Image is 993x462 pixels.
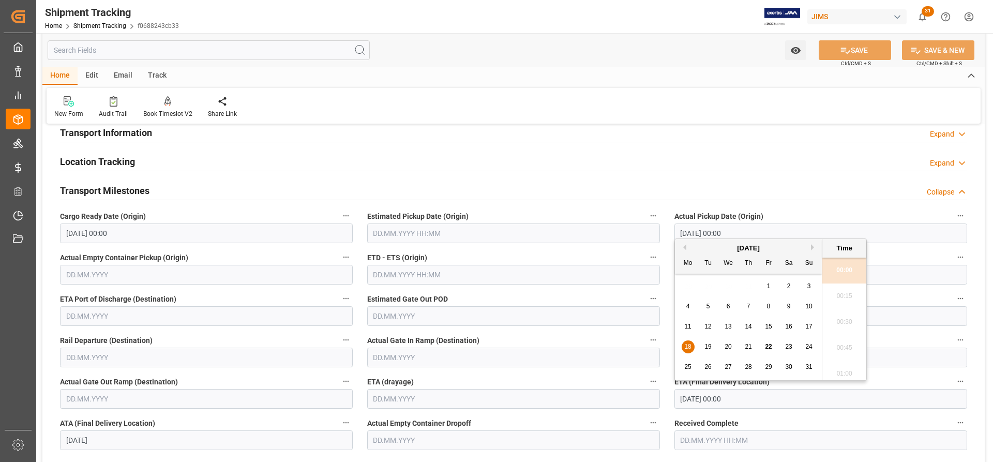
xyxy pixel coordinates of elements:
[807,282,811,290] span: 3
[106,67,140,85] div: Email
[73,22,126,29] a: Shipment Tracking
[339,209,353,222] button: Cargo Ready Date (Origin)
[339,250,353,264] button: Actual Empty Container Pickup (Origin)
[722,320,735,333] div: Choose Wednesday, August 13th, 2025
[367,306,660,326] input: DD.MM.YYYY
[725,323,731,330] span: 13
[367,377,414,388] span: ETA (drayage)
[60,294,176,305] span: ETA Port of Discharge (Destination)
[787,282,791,290] span: 2
[805,323,812,330] span: 17
[367,223,660,243] input: DD.MM.YYYY HH:MM
[841,59,871,67] span: Ctrl/CMD + S
[367,294,448,305] span: Estimated Gate Out POD
[646,209,660,222] button: Estimated Pickup Date (Origin)
[682,320,695,333] div: Choose Monday, August 11th, 2025
[682,340,695,353] div: Choose Monday, August 18th, 2025
[60,252,188,263] span: Actual Empty Container Pickup (Origin)
[646,375,660,388] button: ETA (drayage)
[783,340,795,353] div: Choose Saturday, August 23rd, 2025
[902,40,974,60] button: SAVE & NEW
[807,9,907,24] div: JIMS
[702,300,715,313] div: Choose Tuesday, August 5th, 2025
[727,303,730,310] span: 6
[762,320,775,333] div: Choose Friday, August 15th, 2025
[339,375,353,388] button: Actual Gate Out Ramp (Destination)
[42,67,78,85] div: Home
[803,257,816,270] div: Su
[783,280,795,293] div: Choose Saturday, August 2nd, 2025
[45,22,62,29] a: Home
[765,323,772,330] span: 15
[765,343,772,350] span: 22
[45,5,179,20] div: Shipment Tracking
[367,348,660,367] input: DD.MM.YYYY
[762,361,775,374] div: Choose Friday, August 29th, 2025
[785,363,792,370] span: 30
[805,363,812,370] span: 31
[339,292,353,305] button: ETA Port of Discharge (Destination)
[722,340,735,353] div: Choose Wednesday, August 20th, 2025
[725,343,731,350] span: 20
[367,335,479,346] span: Actual Gate In Ramp (Destination)
[767,303,771,310] span: 8
[706,303,710,310] span: 5
[722,361,735,374] div: Choose Wednesday, August 27th, 2025
[704,363,711,370] span: 26
[682,300,695,313] div: Choose Monday, August 4th, 2025
[916,59,962,67] span: Ctrl/CMD + Shift + S
[765,363,772,370] span: 29
[954,375,967,388] button: ETA (Final Delivery Location)
[803,361,816,374] div: Choose Sunday, August 31st, 2025
[674,418,739,429] span: Received Complete
[143,109,192,118] div: Book Timeslot V2
[684,363,691,370] span: 25
[682,257,695,270] div: Mo
[674,430,967,450] input: DD.MM.YYYY HH:MM
[60,211,146,222] span: Cargo Ready Date (Origin)
[803,340,816,353] div: Choose Sunday, August 24th, 2025
[954,292,967,305] button: Actual Gate Out POD
[60,223,353,243] input: DD.MM.YYYY HH:MM
[783,361,795,374] div: Choose Saturday, August 30th, 2025
[762,340,775,353] div: Choose Friday, August 22nd, 2025
[60,335,153,346] span: Rail Departure (Destination)
[702,361,715,374] div: Choose Tuesday, August 26th, 2025
[674,223,967,243] input: DD.MM.YYYY HH:MM
[339,333,353,347] button: Rail Departure (Destination)
[680,244,686,250] button: Previous Month
[783,257,795,270] div: Sa
[722,300,735,313] div: Choose Wednesday, August 6th, 2025
[60,348,353,367] input: DD.MM.YYYY
[704,323,711,330] span: 12
[825,243,864,254] div: Time
[805,343,812,350] span: 24
[785,40,806,60] button: open menu
[722,257,735,270] div: We
[99,109,128,118] div: Audit Trail
[704,343,711,350] span: 19
[367,389,660,409] input: DD.MM.YYYY
[702,257,715,270] div: Tu
[785,343,792,350] span: 23
[60,265,353,285] input: DD.MM.YYYY
[646,292,660,305] button: Estimated Gate Out POD
[60,306,353,326] input: DD.MM.YYYY
[911,5,934,28] button: show 31 new notifications
[747,303,750,310] span: 7
[646,250,660,264] button: ETD - ETS (Origin)
[686,303,690,310] span: 4
[367,211,469,222] span: Estimated Pickup Date (Origin)
[60,126,152,140] h2: Transport Information
[60,184,149,198] h2: Transport Milestones
[742,340,755,353] div: Choose Thursday, August 21st, 2025
[684,343,691,350] span: 18
[785,323,792,330] span: 16
[954,250,967,264] button: ATD - ATS (Origin)
[803,280,816,293] div: Choose Sunday, August 3rd, 2025
[742,361,755,374] div: Choose Thursday, August 28th, 2025
[930,158,954,169] div: Expand
[60,430,353,450] input: DD.MM.YYYY
[702,320,715,333] div: Choose Tuesday, August 12th, 2025
[208,109,237,118] div: Share Link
